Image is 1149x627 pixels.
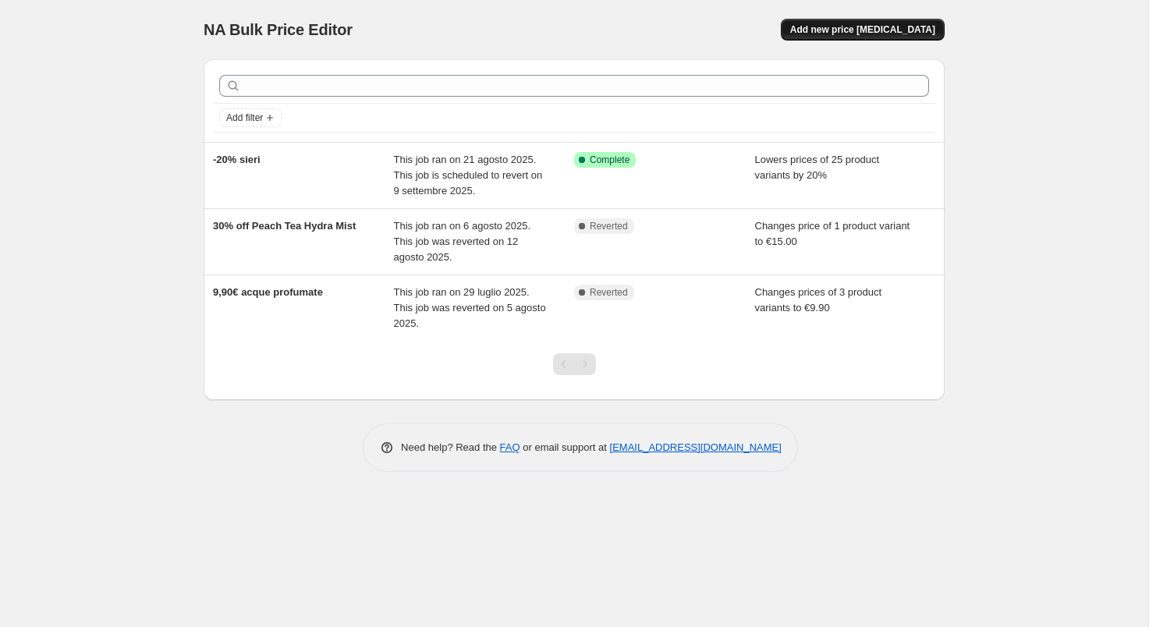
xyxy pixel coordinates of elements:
[226,112,263,124] span: Add filter
[219,108,282,127] button: Add filter
[394,286,546,329] span: This job ran on 29 luglio 2025. This job was reverted on 5 agosto 2025.
[755,286,882,313] span: Changes prices of 3 product variants to €9.90
[553,353,596,375] nav: Pagination
[755,154,880,181] span: Lowers prices of 25 product variants by 20%
[204,21,353,38] span: NA Bulk Price Editor
[590,286,628,299] span: Reverted
[520,441,610,453] span: or email support at
[394,154,543,197] span: This job ran on 21 agosto 2025. This job is scheduled to revert on 9 settembre 2025.
[401,441,500,453] span: Need help? Read the
[590,154,629,166] span: Complete
[590,220,628,232] span: Reverted
[790,23,935,36] span: Add new price [MEDICAL_DATA]
[213,286,323,298] span: 9,90€ acque profumate
[610,441,782,453] a: [EMAIL_ADDRESS][DOMAIN_NAME]
[755,220,910,247] span: Changes price of 1 product variant to €15.00
[394,220,531,263] span: This job ran on 6 agosto 2025. This job was reverted on 12 agosto 2025.
[213,154,261,165] span: -20% sieri
[500,441,520,453] a: FAQ
[781,19,945,41] button: Add new price [MEDICAL_DATA]
[213,220,356,232] span: 30% off Peach Tea Hydra Mist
